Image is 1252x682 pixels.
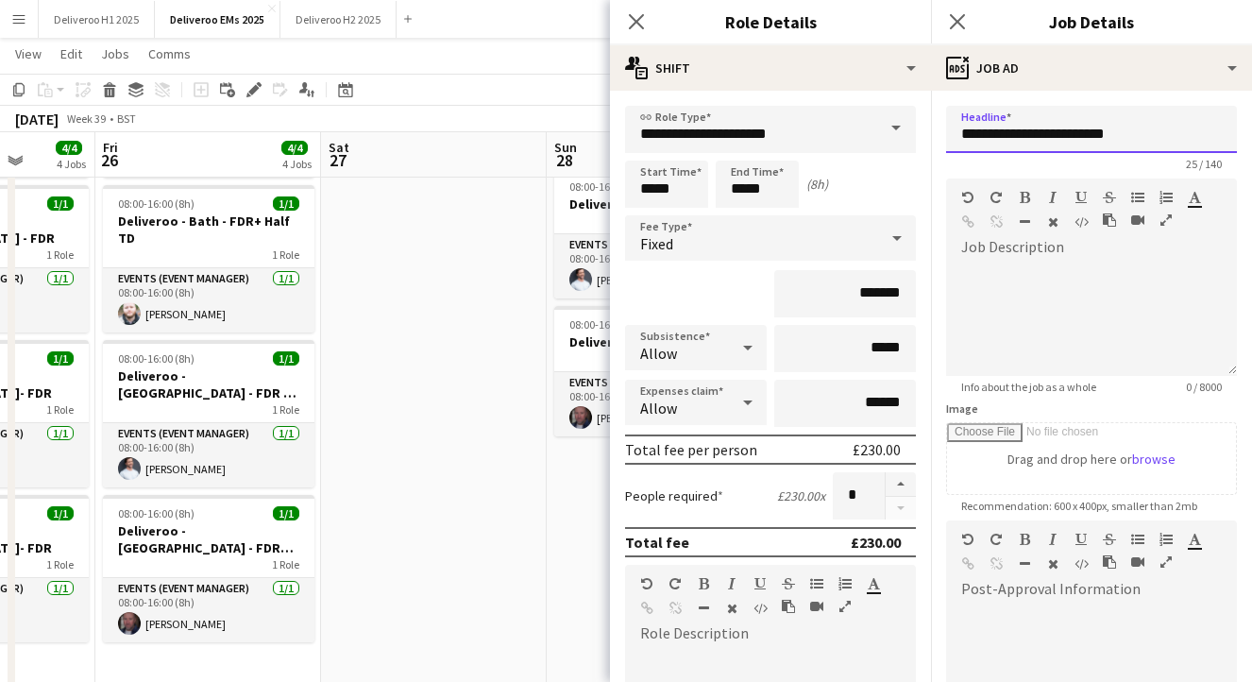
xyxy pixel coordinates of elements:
[990,532,1003,547] button: Redo
[100,149,118,171] span: 26
[625,440,757,459] div: Total fee per person
[103,268,314,332] app-card-role: Events (Event Manager)1/108:00-16:00 (8h)[PERSON_NAME]
[1074,532,1088,547] button: Underline
[103,340,314,487] app-job-card: 08:00-16:00 (8h)1/1Deliveroo - [GEOGRAPHIC_DATA] - FDR + Half TD1 RoleEvents (Event Manager)1/108...
[554,234,766,298] app-card-role: Events (Event Manager)1/108:00-16:00 (8h)[PERSON_NAME]
[1131,213,1144,228] button: Insert video
[272,247,299,262] span: 1 Role
[551,149,577,171] span: 28
[777,487,825,504] div: £230.00 x
[1188,532,1201,547] button: Text Color
[610,45,931,91] div: Shift
[1046,214,1059,230] button: Clear Formatting
[946,380,1111,394] span: Info about the job as a whole
[931,45,1252,91] div: Job Ad
[103,423,314,487] app-card-role: Events (Event Manager)1/108:00-16:00 (8h)[PERSON_NAME]
[46,247,74,262] span: 1 Role
[148,45,191,62] span: Comms
[15,45,42,62] span: View
[1103,532,1116,547] button: Strikethrough
[1103,213,1116,228] button: Paste as plain text
[806,176,828,193] div: (8h)
[101,45,129,62] span: Jobs
[1018,556,1031,571] button: Horizontal Line
[782,576,795,591] button: Strikethrough
[554,306,766,436] app-job-card: 08:00-16:00 (8h)1/1Deliveroo- TD1 RoleEvents (Event Manager)1/108:00-16:00 (8h)[PERSON_NAME]
[640,399,677,418] span: Allow
[1131,554,1144,570] button: Insert video
[39,1,155,38] button: Deliveroo H1 2025
[569,317,646,332] span: 08:00-16:00 (8h)
[282,157,312,171] div: 4 Jobs
[272,402,299,417] span: 1 Role
[697,601,710,616] button: Horizontal Line
[103,213,314,247] h3: Deliveroo - Bath - FDR+ Half TD
[554,139,577,156] span: Sun
[668,576,682,591] button: Redo
[1171,380,1237,394] span: 0 / 8000
[640,576,653,591] button: Undo
[838,576,852,591] button: Ordered List
[753,576,767,591] button: Underline
[117,111,136,126] div: BST
[625,533,689,552] div: Total fee
[103,139,118,156] span: Fri
[1159,554,1173,570] button: Fullscreen
[272,557,299,571] span: 1 Role
[725,601,738,616] button: Clear Formatting
[853,440,901,459] div: £230.00
[1046,556,1059,571] button: Clear Formatting
[554,196,766,213] h3: Deliveroo- TD
[1018,532,1031,547] button: Bold
[1103,190,1116,205] button: Strikethrough
[1103,554,1116,570] button: Paste as plain text
[103,522,314,556] h3: Deliveroo - [GEOGRAPHIC_DATA] - FDR+ Half TD
[851,533,901,552] div: £230.00
[946,499,1212,513] span: Recommendation: 600 x 400px, smaller than 2mb
[610,9,931,34] h3: Role Details
[1074,190,1088,205] button: Underline
[273,506,299,520] span: 1/1
[1046,190,1059,205] button: Italic
[1074,556,1088,571] button: HTML Code
[281,141,308,155] span: 4/4
[118,196,195,211] span: 08:00-16:00 (8h)
[118,351,195,366] span: 08:00-16:00 (8h)
[753,601,767,616] button: HTML Code
[47,196,74,211] span: 1/1
[103,367,314,401] h3: Deliveroo - [GEOGRAPHIC_DATA] - FDR + Half TD
[931,9,1252,34] h3: Job Details
[1018,214,1031,230] button: Horizontal Line
[56,141,82,155] span: 4/4
[569,179,646,194] span: 08:00-16:00 (8h)
[46,402,74,417] span: 1 Role
[280,1,397,38] button: Deliveroo H2 2025
[782,599,795,614] button: Paste as plain text
[810,599,823,614] button: Insert video
[53,42,90,66] a: Edit
[1131,532,1144,547] button: Unordered List
[1074,214,1088,230] button: HTML Code
[93,42,137,66] a: Jobs
[60,45,82,62] span: Edit
[62,111,110,126] span: Week 39
[725,576,738,591] button: Italic
[554,168,766,298] app-job-card: 08:00-16:00 (8h)1/1Deliveroo- TD1 RoleEvents (Event Manager)1/108:00-16:00 (8h)[PERSON_NAME]
[1171,157,1237,171] span: 25 / 140
[625,487,723,504] label: People required
[103,495,314,642] app-job-card: 08:00-16:00 (8h)1/1Deliveroo - [GEOGRAPHIC_DATA] - FDR+ Half TD1 RoleEvents (Event Manager)1/108:...
[838,599,852,614] button: Fullscreen
[554,372,766,436] app-card-role: Events (Event Manager)1/108:00-16:00 (8h)[PERSON_NAME]
[1159,190,1173,205] button: Ordered List
[273,351,299,366] span: 1/1
[867,576,880,591] button: Text Color
[961,190,974,205] button: Undo
[47,506,74,520] span: 1/1
[103,185,314,332] app-job-card: 08:00-16:00 (8h)1/1Deliveroo - Bath - FDR+ Half TD1 RoleEvents (Event Manager)1/108:00-16:00 (8h)...
[15,110,59,128] div: [DATE]
[329,139,349,156] span: Sat
[1188,190,1201,205] button: Text Color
